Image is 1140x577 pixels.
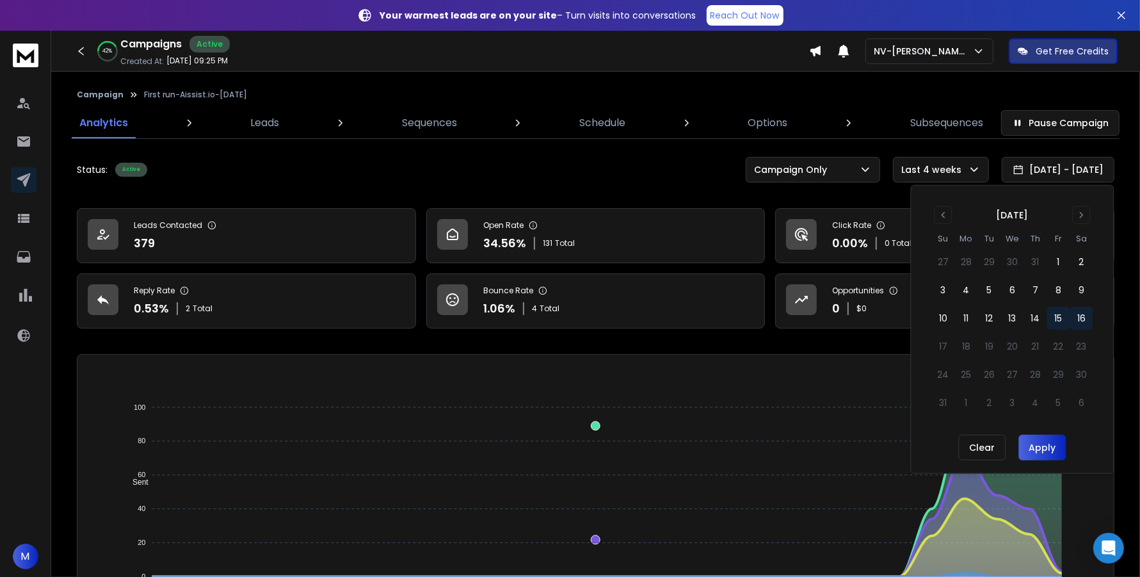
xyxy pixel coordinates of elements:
[748,115,788,131] p: Options
[540,304,559,314] span: Total
[978,232,1001,245] th: Tuesday
[426,273,766,329] a: Bounce Rate1.06%4Total
[955,250,978,273] button: 28
[572,108,633,138] a: Schedule
[250,115,279,131] p: Leads
[910,115,983,131] p: Subsequences
[932,232,955,245] th: Sunday
[134,234,155,252] p: 379
[426,208,766,263] a: Open Rate34.56%131Total
[741,108,796,138] a: Options
[1024,232,1047,245] th: Thursday
[1047,279,1070,302] button: 8
[483,300,515,318] p: 1.06 %
[13,544,38,569] button: M
[932,307,955,330] button: 10
[193,304,213,314] span: Total
[134,403,145,411] tspan: 100
[103,47,113,55] p: 42 %
[77,273,416,329] a: Reply Rate0.53%2Total
[579,115,625,131] p: Schedule
[978,250,1001,273] button: 29
[1001,307,1024,330] button: 13
[1002,157,1114,183] button: [DATE] - [DATE]
[123,478,149,487] span: Sent
[978,279,1001,302] button: 5
[707,5,783,26] a: Reach Out Now
[955,279,978,302] button: 4
[138,471,145,478] tspan: 60
[1001,279,1024,302] button: 6
[1073,206,1091,224] button: Go to next month
[543,238,552,248] span: 131
[978,307,1001,330] button: 12
[935,206,952,224] button: Go to previous month
[959,435,1006,460] button: Clear
[134,220,202,231] p: Leads Contacted
[932,279,955,302] button: 3
[483,234,526,252] p: 34.56 %
[1024,279,1047,302] button: 7
[901,163,967,176] p: Last 4 weeks
[138,505,145,512] tspan: 40
[115,163,147,177] div: Active
[1001,250,1024,273] button: 30
[1019,435,1066,460] button: Apply
[1024,250,1047,273] button: 31
[1001,110,1120,136] button: Pause Campaign
[1093,533,1124,564] div: Open Intercom Messenger
[186,304,190,314] span: 2
[243,108,287,138] a: Leads
[483,220,524,231] p: Open Rate
[1070,250,1093,273] button: 2
[77,90,124,100] button: Campaign
[955,232,978,245] th: Monday
[775,273,1114,329] a: Opportunities0$0
[1047,250,1070,273] button: 1
[555,238,575,248] span: Total
[144,90,247,100] p: First run-Aissist.io-[DATE]
[79,115,128,131] p: Analytics
[1001,232,1024,245] th: Wednesday
[754,163,832,176] p: Campaign Only
[832,220,871,231] p: Click Rate
[997,209,1029,222] div: [DATE]
[77,208,416,263] a: Leads Contacted379
[885,238,911,248] p: 0 Total
[138,539,145,546] tspan: 20
[120,37,182,52] h1: Campaigns
[710,9,780,22] p: Reach Out Now
[903,108,991,138] a: Subsequences
[1036,45,1109,58] p: Get Free Credits
[532,304,537,314] span: 4
[13,44,38,67] img: logo
[1070,232,1093,245] th: Saturday
[77,163,108,176] p: Status:
[380,9,558,22] strong: Your warmest leads are on your site
[120,56,164,67] p: Created At:
[138,437,145,445] tspan: 80
[874,45,972,58] p: NV-[PERSON_NAME]
[1009,38,1118,64] button: Get Free Credits
[483,286,533,296] p: Bounce Rate
[1047,307,1070,330] button: 15
[1047,232,1070,245] th: Friday
[1070,307,1093,330] button: 16
[932,250,955,273] button: 27
[134,286,175,296] p: Reply Rate
[832,286,884,296] p: Opportunities
[856,304,867,314] p: $ 0
[1024,307,1047,330] button: 14
[955,307,978,330] button: 11
[189,36,230,53] div: Active
[832,300,840,318] p: 0
[402,115,457,131] p: Sequences
[1070,279,1093,302] button: 9
[134,300,169,318] p: 0.53 %
[380,9,696,22] p: – Turn visits into conversations
[832,234,868,252] p: 0.00 %
[775,208,1114,263] a: Click Rate0.00%0 Total
[166,56,228,66] p: [DATE] 09:25 PM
